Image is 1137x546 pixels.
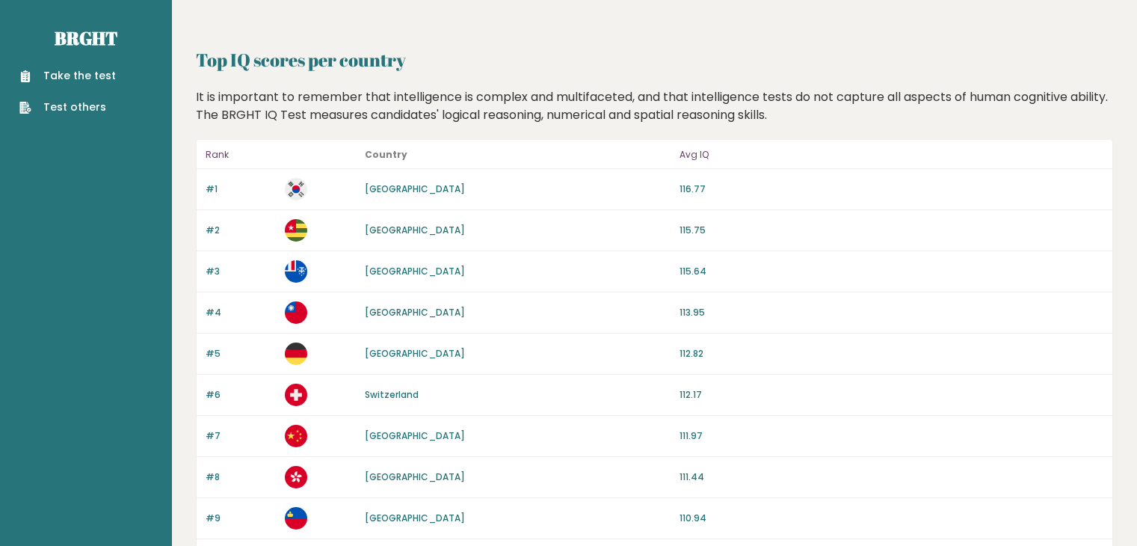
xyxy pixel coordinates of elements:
[191,88,1119,124] div: It is important to remember that intelligence is complex and multifaceted, and that intelligence ...
[365,224,465,236] a: [GEOGRAPHIC_DATA]
[365,388,419,401] a: Switzerland
[365,470,465,483] a: [GEOGRAPHIC_DATA]
[206,347,276,361] p: #5
[680,429,1103,443] p: 111.97
[206,224,276,237] p: #2
[206,182,276,196] p: #1
[365,429,465,442] a: [GEOGRAPHIC_DATA]
[206,306,276,319] p: #4
[19,68,116,84] a: Take the test
[365,148,407,161] b: Country
[680,512,1103,525] p: 110.94
[206,388,276,402] p: #6
[206,512,276,525] p: #9
[680,470,1103,484] p: 111.44
[285,178,307,200] img: kr.svg
[365,512,465,524] a: [GEOGRAPHIC_DATA]
[680,306,1103,319] p: 113.95
[196,46,1113,73] h2: Top IQ scores per country
[680,146,1103,164] p: Avg IQ
[285,507,307,530] img: li.svg
[285,343,307,365] img: de.svg
[680,265,1103,278] p: 115.64
[365,265,465,277] a: [GEOGRAPHIC_DATA]
[680,388,1103,402] p: 112.17
[365,182,465,195] a: [GEOGRAPHIC_DATA]
[206,265,276,278] p: #3
[55,26,117,50] a: Brght
[206,429,276,443] p: #7
[365,347,465,360] a: [GEOGRAPHIC_DATA]
[285,260,307,283] img: tf.svg
[285,425,307,447] img: cn.svg
[206,470,276,484] p: #8
[206,146,276,164] p: Rank
[680,182,1103,196] p: 116.77
[19,99,116,115] a: Test others
[365,306,465,319] a: [GEOGRAPHIC_DATA]
[285,301,307,324] img: tw.svg
[285,384,307,406] img: ch.svg
[285,219,307,242] img: tg.svg
[680,224,1103,237] p: 115.75
[285,466,307,488] img: hk.svg
[680,347,1103,361] p: 112.82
